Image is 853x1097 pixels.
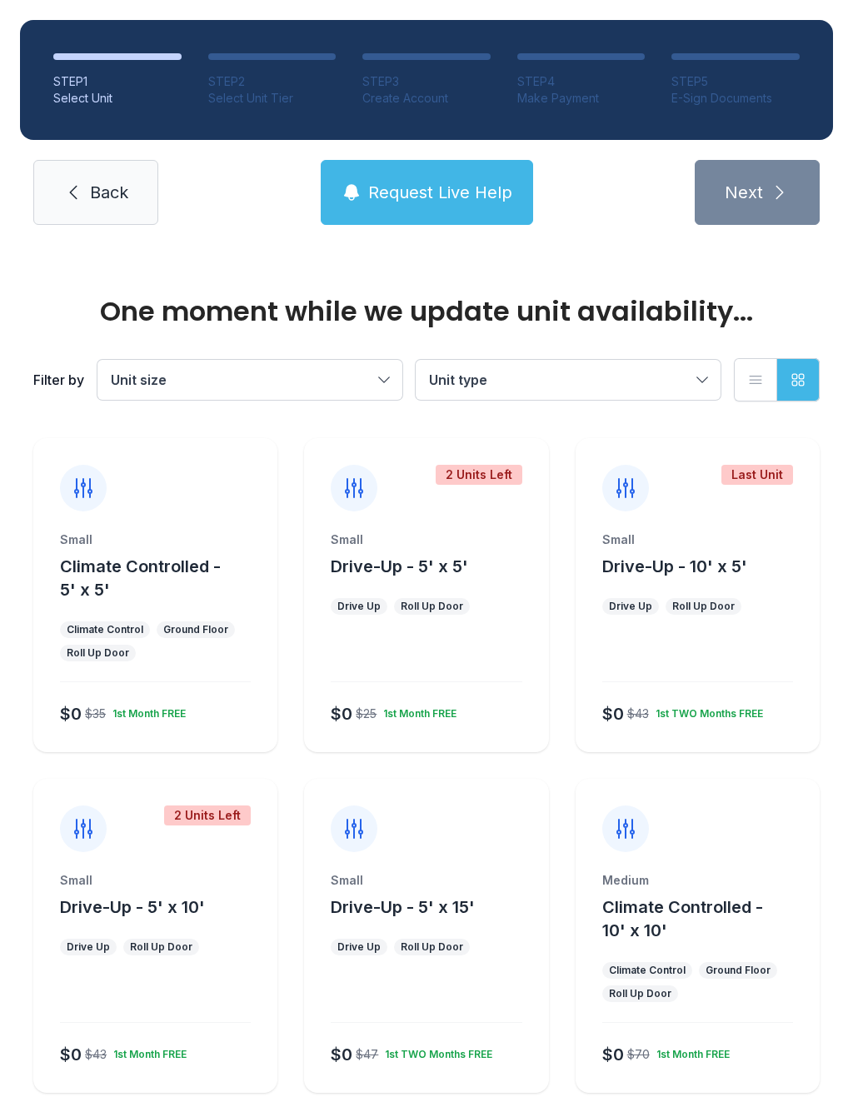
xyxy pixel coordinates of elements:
[331,556,468,576] span: Drive-Up - 5' x 5'
[627,706,649,722] div: $43
[602,702,624,726] div: $0
[331,1043,352,1066] div: $0
[106,701,186,721] div: 1st Month FREE
[602,895,813,942] button: Climate Controlled - 10' x 10'
[331,555,468,578] button: Drive-Up - 5' x 5'
[362,90,491,107] div: Create Account
[368,181,512,204] span: Request Live Help
[85,1046,107,1063] div: $43
[356,706,377,722] div: $25
[602,556,747,576] span: Drive-Up - 10' x 5'
[377,701,456,721] div: 1st Month FREE
[602,555,747,578] button: Drive-Up - 10' x 5'
[650,1041,730,1061] div: 1st Month FREE
[60,897,205,917] span: Drive-Up - 5' x 10'
[436,465,522,485] div: 2 Units Left
[609,600,652,613] div: Drive Up
[331,702,352,726] div: $0
[362,73,491,90] div: STEP 3
[672,600,735,613] div: Roll Up Door
[53,73,182,90] div: STEP 1
[60,1043,82,1066] div: $0
[378,1041,492,1061] div: 1st TWO Months FREE
[725,181,763,204] span: Next
[107,1041,187,1061] div: 1st Month FREE
[208,90,337,107] div: Select Unit Tier
[164,805,251,825] div: 2 Units Left
[517,90,646,107] div: Make Payment
[401,940,463,954] div: Roll Up Door
[401,600,463,613] div: Roll Up Door
[85,706,106,722] div: $35
[649,701,763,721] div: 1st TWO Months FREE
[60,555,271,601] button: Climate Controlled - 5' x 5'
[67,623,143,636] div: Climate Control
[609,987,671,1000] div: Roll Up Door
[60,895,205,919] button: Drive-Up - 5' x 10'
[331,895,475,919] button: Drive-Up - 5' x 15'
[671,73,800,90] div: STEP 5
[90,181,128,204] span: Back
[602,1043,624,1066] div: $0
[429,371,487,388] span: Unit type
[33,298,820,325] div: One moment while we update unit availability...
[331,897,475,917] span: Drive-Up - 5' x 15'
[111,371,167,388] span: Unit size
[67,940,110,954] div: Drive Up
[60,702,82,726] div: $0
[331,531,521,548] div: Small
[60,872,251,889] div: Small
[337,940,381,954] div: Drive Up
[356,1046,378,1063] div: $47
[53,90,182,107] div: Select Unit
[337,600,381,613] div: Drive Up
[602,872,793,889] div: Medium
[706,964,771,977] div: Ground Floor
[671,90,800,107] div: E-Sign Documents
[67,646,129,660] div: Roll Up Door
[208,73,337,90] div: STEP 2
[609,964,686,977] div: Climate Control
[60,556,221,600] span: Climate Controlled - 5' x 5'
[60,531,251,548] div: Small
[627,1046,650,1063] div: $70
[331,872,521,889] div: Small
[97,360,402,400] button: Unit size
[130,940,192,954] div: Roll Up Door
[602,531,793,548] div: Small
[517,73,646,90] div: STEP 4
[416,360,721,400] button: Unit type
[721,465,793,485] div: Last Unit
[602,897,763,940] span: Climate Controlled - 10' x 10'
[163,623,228,636] div: Ground Floor
[33,370,84,390] div: Filter by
